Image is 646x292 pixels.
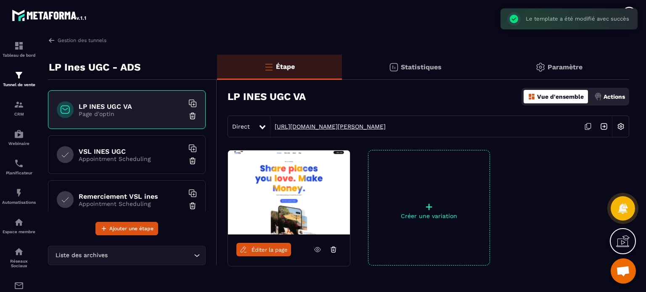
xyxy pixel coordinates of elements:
[613,118,629,134] img: setting-w.858f3a88.svg
[401,63,442,71] p: Statistiques
[236,243,291,256] a: Éditer la page
[48,246,206,265] div: Search for option
[79,200,184,207] p: Appointment Scheduling
[2,211,36,240] a: automationsautomationsEspace membre
[2,152,36,182] a: schedulerschedulerPlanificateur
[2,123,36,152] a: automationsautomationsWebinaire
[611,258,636,284] a: Ouvrir le chat
[2,93,36,123] a: formationformationCRM
[109,224,154,233] span: Ajouter une étape
[14,70,24,80] img: formation
[2,34,36,64] a: formationformationTableau de bord
[232,123,250,130] span: Direct
[49,59,140,76] p: LP Ines UGC - ADS
[95,222,158,235] button: Ajouter une étape
[2,82,36,87] p: Tunnel de vente
[79,155,184,162] p: Appointment Scheduling
[535,62,545,72] img: setting-gr.5f69749f.svg
[528,93,535,100] img: dashboard-orange.40269519.svg
[368,213,490,219] p: Créer une variation
[188,157,197,165] img: trash
[109,251,192,260] input: Search for option
[264,62,274,72] img: bars-o.4a397970.svg
[2,240,36,274] a: social-networksocial-networkRéseaux Sociaux
[48,37,56,44] img: arrow
[2,200,36,205] p: Automatisations
[368,201,490,213] p: +
[2,141,36,146] p: Webinaire
[188,202,197,210] img: trash
[2,64,36,93] a: formationformationTunnel de vente
[53,251,109,260] span: Liste des archives
[14,41,24,51] img: formation
[79,110,184,117] p: Page d'optin
[79,147,184,155] h6: VSL INES UGC
[537,93,584,100] p: Vue d'ensemble
[604,93,625,100] p: Actions
[596,118,612,134] img: arrow-next.bcc2205e.svg
[270,123,386,130] a: [URL][DOMAIN_NAME][PERSON_NAME]
[2,171,36,175] p: Planificateur
[48,37,106,44] a: Gestion des tunnels
[14,100,24,110] img: formation
[2,182,36,211] a: automationsautomationsAutomatisations
[594,93,602,100] img: actions.d6e523a2.png
[14,129,24,139] img: automations
[252,247,288,253] span: Éditer la page
[79,103,184,110] h6: LP INES UGC VA
[79,192,184,200] h6: Remerciement VSL ines
[2,259,36,268] p: Réseaux Sociaux
[2,112,36,116] p: CRM
[14,217,24,227] img: automations
[548,63,582,71] p: Paramètre
[228,91,306,103] h3: LP INES UGC VA
[14,188,24,198] img: automations
[2,53,36,58] p: Tableau de bord
[228,150,350,234] img: image
[2,229,36,234] p: Espace membre
[14,281,24,291] img: email
[14,158,24,168] img: scheduler
[12,8,87,23] img: logo
[188,112,197,120] img: trash
[14,247,24,257] img: social-network
[276,63,295,71] p: Étape
[389,62,399,72] img: stats.20deebd0.svg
